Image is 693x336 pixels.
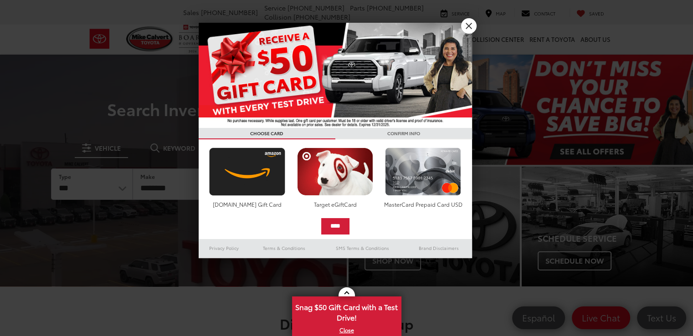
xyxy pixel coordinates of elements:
span: Snag $50 Gift Card with a Test Drive! [293,297,400,325]
div: [DOMAIN_NAME] Gift Card [207,200,287,208]
a: SMS Terms & Conditions [319,243,406,254]
img: 55838_top_625864.jpg [199,23,472,128]
img: targetcard.png [295,148,375,196]
img: mastercard.png [383,148,463,196]
h3: CONFIRM INFO [335,128,472,139]
div: Target eGiftCard [295,200,375,208]
img: amazoncard.png [207,148,287,196]
div: MasterCard Prepaid Card USD [383,200,463,208]
a: Privacy Policy [199,243,250,254]
a: Brand Disclaimers [406,243,472,254]
h3: CHOOSE CARD [199,128,335,139]
a: Terms & Conditions [249,243,319,254]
